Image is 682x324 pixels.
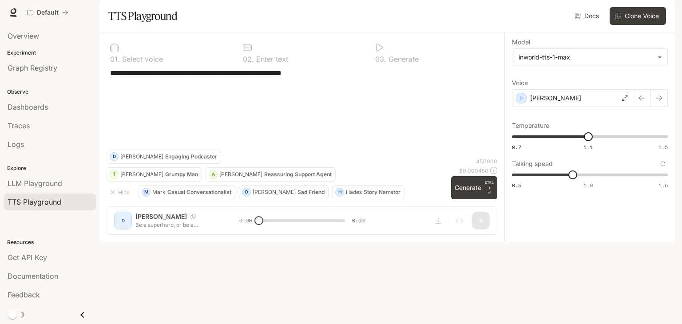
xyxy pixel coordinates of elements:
[658,159,668,169] button: Reset to default
[658,143,668,151] span: 1.5
[110,150,118,164] div: D
[451,176,497,199] button: GenerateCTRL +⏎
[375,55,386,63] p: 0 3 .
[37,9,59,16] p: Default
[512,182,521,189] span: 0.5
[108,7,177,25] h1: TTS Playground
[110,55,120,63] p: 0 1 .
[512,122,549,129] p: Temperature
[512,49,667,66] div: inworld-tts-1-max
[139,185,235,199] button: MMarkCasual Conversationalist
[512,143,521,151] span: 0.7
[152,190,166,195] p: Mark
[165,172,198,177] p: Grumpy Man
[297,190,325,195] p: Sad Friend
[107,150,221,164] button: D[PERSON_NAME]Engaging Podcaster
[332,185,404,199] button: HHadesStory Narrator
[239,185,329,199] button: O[PERSON_NAME]Sad Friend
[110,167,118,182] div: T
[264,172,332,177] p: Reassuring Support Agent
[107,167,202,182] button: T[PERSON_NAME]Grumpy Man
[512,39,530,45] p: Model
[120,55,163,63] p: Select voice
[142,185,150,199] div: M
[242,185,250,199] div: O
[167,190,231,195] p: Casual Conversationalist
[346,190,362,195] p: Hades
[485,180,494,196] p: ⏎
[530,94,581,103] p: [PERSON_NAME]
[219,172,262,177] p: [PERSON_NAME]
[107,185,135,199] button: Hide
[573,7,603,25] a: Docs
[485,180,494,190] p: CTRL +
[583,182,593,189] span: 1.0
[206,167,336,182] button: A[PERSON_NAME]Reassuring Support Agent
[165,154,217,159] p: Engaging Podcaster
[519,53,653,62] div: inworld-tts-1-max
[583,143,593,151] span: 1.1
[120,172,163,177] p: [PERSON_NAME]
[243,55,254,63] p: 0 2 .
[364,190,400,195] p: Story Narrator
[386,55,419,63] p: Generate
[253,190,296,195] p: [PERSON_NAME]
[120,154,163,159] p: [PERSON_NAME]
[512,161,553,167] p: Talking speed
[23,4,72,21] button: All workspaces
[658,182,668,189] span: 1.5
[254,55,288,63] p: Enter text
[336,185,344,199] div: H
[610,7,666,25] button: Clone Voice
[209,167,217,182] div: A
[512,80,528,86] p: Voice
